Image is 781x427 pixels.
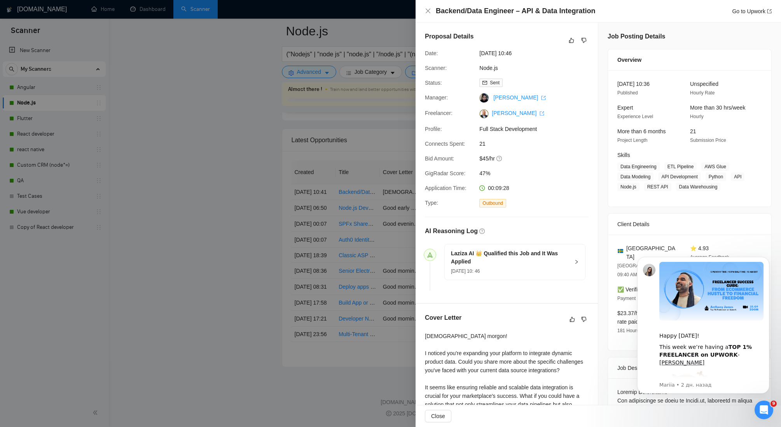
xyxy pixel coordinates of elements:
[617,152,630,158] span: Skills
[479,109,489,119] img: c1jRSQFyX-So8LyUhGzfs7nSRLpoCEzd8_DvO5Q0xA7e3FOBfbhwSOFPt13vn5KeK8
[451,249,570,266] h5: Laziza AI 👑 Qualified this Job and It Was Applied
[34,120,84,170] img: :excited:
[644,183,671,191] span: REST API
[479,228,485,234] span: question-circle
[490,80,500,85] span: Sent
[617,296,660,301] span: Payment Verification
[617,263,666,277] span: [GEOGRAPHIC_DATA] 09:40 AM
[618,248,623,254] img: 🇸🇪
[425,410,451,422] button: Close
[488,185,509,191] span: 00:09:28
[568,315,577,324] button: like
[425,80,442,86] span: Status:
[540,111,544,116] span: export
[617,56,641,64] span: Overview
[608,32,665,41] h5: Job Posting Details
[579,36,589,45] button: dislike
[570,316,575,322] span: like
[425,126,442,132] span: Profile:
[676,183,721,191] span: Data Warehousing
[451,268,480,274] span: [DATE] 10: 46
[732,8,772,14] a: Go to Upworkexport
[493,94,546,101] a: [PERSON_NAME] export
[690,105,745,111] span: More than 30 hrs/week
[625,250,781,398] iframe: Intercom notifications сообщение
[425,155,454,162] span: Bid Amount:
[34,132,138,139] p: Message from Mariia, sent 2 дн. назад
[617,173,653,181] span: Data Modeling
[617,357,762,378] div: Job Description
[479,169,596,178] span: 47%
[425,227,478,236] h5: AI Reasoning Log
[617,81,650,87] span: [DATE] 10:36
[617,105,633,111] span: Expert
[581,316,587,322] span: dislike
[482,80,487,85] span: mail
[479,125,596,133] span: Full Stack Development
[690,128,696,134] span: 21
[567,36,576,45] button: like
[569,37,574,44] span: like
[425,141,465,147] span: Connects Spent:
[690,245,709,251] span: ⭐ 4.93
[617,162,660,171] span: Data Engineering
[425,313,461,322] h5: Cover Letter
[617,114,653,119] span: Experience Level
[425,8,431,14] button: Close
[425,65,447,71] span: Scanner:
[581,37,587,44] span: dislike
[425,200,438,206] span: Type:
[427,252,433,258] span: send
[425,170,465,176] span: GigRadar Score:
[425,110,453,116] span: Freelancer:
[690,114,704,119] span: Hourly
[617,128,666,134] span: More than 6 months
[690,138,726,143] span: Submission Price
[617,138,647,143] span: Project Length
[425,32,473,41] h5: Proposal Details
[425,8,431,14] span: close
[492,110,544,116] a: [PERSON_NAME] export
[617,310,667,325] span: $23.37/hr avg hourly rate paid
[617,328,639,333] span: 181 Hours
[425,94,448,101] span: Manager:
[690,81,718,87] span: Unspecified
[664,162,697,171] span: ETL Pipeline
[690,90,715,96] span: Hourly Rate
[706,173,726,181] span: Python
[425,185,467,191] span: Application Time:
[479,185,485,191] span: clock-circle
[626,244,678,261] span: [GEOGRAPHIC_DATA]
[767,9,772,14] span: export
[579,315,589,324] button: dislike
[701,162,729,171] span: AWS Glue
[496,155,503,162] span: question-circle
[541,96,546,100] span: export
[479,154,596,163] span: $45/hr
[658,173,701,181] span: API Development
[731,173,744,181] span: API
[479,64,596,72] span: Node.js
[436,6,595,16] h4: Backend/Data Engineer – API & Data Integration
[771,401,777,407] span: 9
[479,49,596,58] span: [DATE] 10:46
[755,401,773,419] iframe: Intercom live chat
[425,50,438,56] span: Date:
[479,199,506,207] span: Outbound
[479,139,596,148] span: 21
[617,286,644,293] span: ✅ Verified
[617,90,638,96] span: Published
[431,412,445,420] span: Close
[617,214,762,235] div: Client Details
[617,183,639,191] span: Node.js
[574,260,579,264] span: right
